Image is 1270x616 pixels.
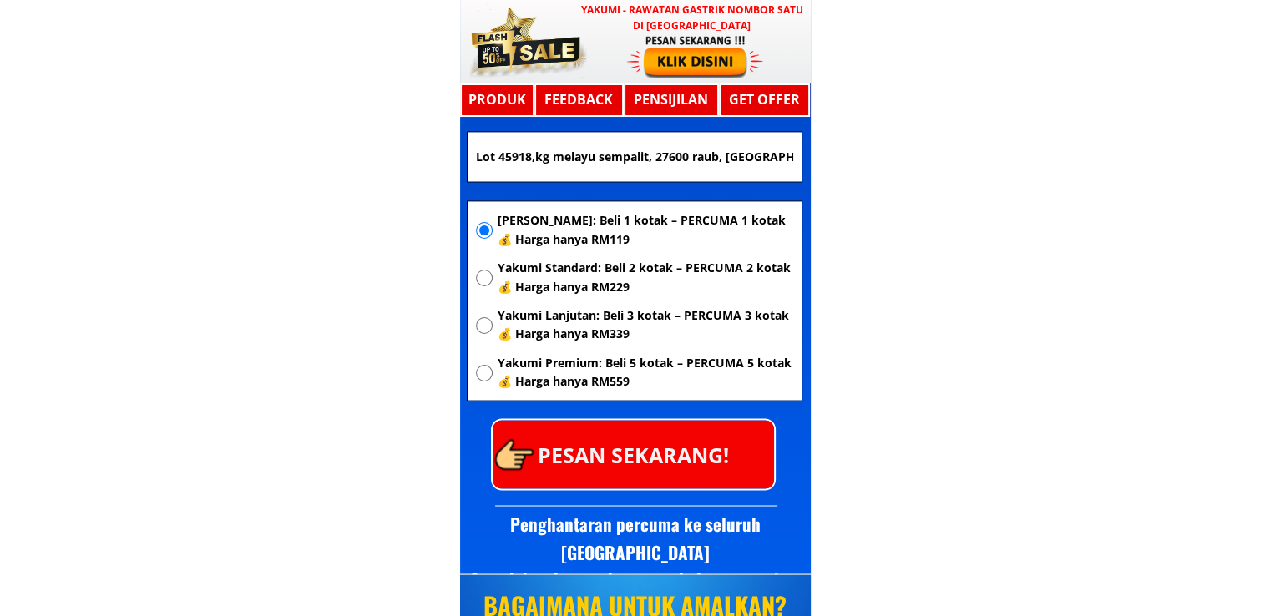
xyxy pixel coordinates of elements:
[535,89,622,111] h3: Feedback
[460,509,811,593] h3: Penghantaran percuma ke seluruh [GEOGRAPHIC_DATA] Semak kandungan barang sebelum menerima
[493,420,774,487] p: PESAN SEKARANG!
[497,259,792,296] span: Yakumi Standard: Beli 2 kotak – PERCUMA 2 kotak 💰 Harga hanya RM229
[497,211,792,249] span: [PERSON_NAME]: Beli 1 kotak – PERCUMA 1 kotak 💰 Harga hanya RM119
[723,89,806,111] h3: GET OFFER
[497,354,792,391] span: Yakumi Premium: Beli 5 kotak – PERCUMA 5 kotak 💰 Harga hanya RM559
[630,89,712,111] h3: Pensijilan
[460,89,534,111] h3: Produk
[497,306,792,344] span: Yakumi Lanjutan: Beli 3 kotak – PERCUMA 3 kotak 💰 Harga hanya RM339
[578,2,807,33] h3: YAKUMI - Rawatan Gastrik Nombor Satu di [GEOGRAPHIC_DATA]
[472,132,797,182] input: Alamat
